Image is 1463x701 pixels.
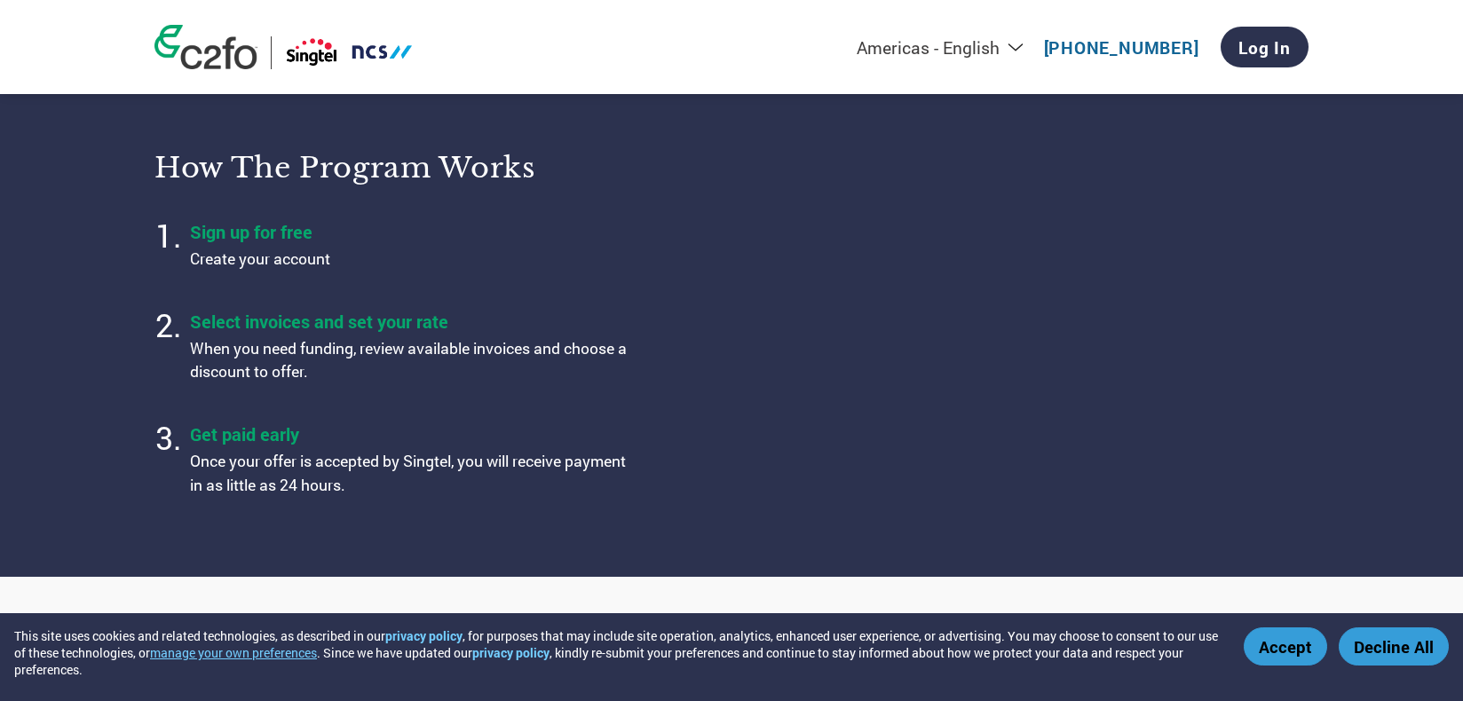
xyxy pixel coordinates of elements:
[190,422,634,445] h4: Get paid early
[190,310,634,333] h4: Select invoices and set your rate
[1244,627,1327,666] button: Accept
[190,337,634,384] p: When you need funding, review available invoices and choose a discount to offer.
[190,220,634,243] h4: Sign up for free
[1339,627,1449,666] button: Decline All
[385,627,463,644] a: privacy policy
[154,25,257,69] img: c2fo logo
[1044,36,1199,59] a: [PHONE_NUMBER]
[154,150,709,185] h3: How the program works
[190,248,634,271] p: Create your account
[190,450,634,497] p: Once your offer is accepted by Singtel, you will receive payment in as little as 24 hours.
[14,627,1218,678] div: This site uses cookies and related technologies, as described in our , for purposes that may incl...
[472,644,550,661] a: privacy policy
[150,644,317,661] button: manage your own preferences
[285,36,414,69] img: Singtel
[1221,27,1309,67] a: Log In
